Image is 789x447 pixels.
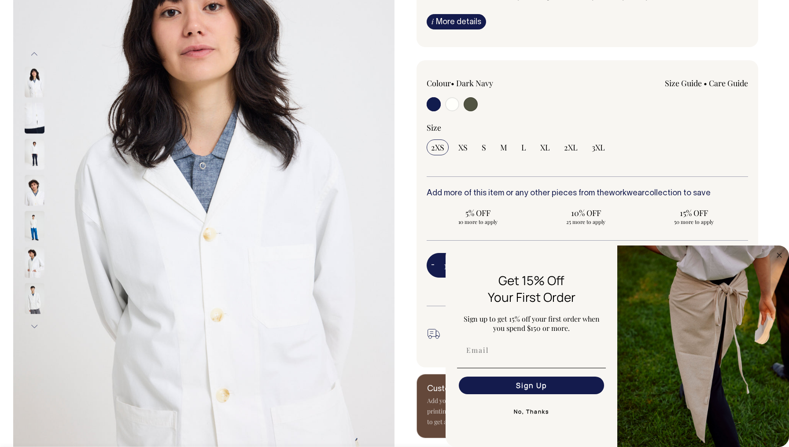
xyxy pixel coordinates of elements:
[431,208,525,218] span: 5% OFF
[28,317,41,337] button: Next
[539,208,633,218] span: 10% OFF
[643,205,745,228] input: 15% OFF 50 more to apply
[709,78,748,88] a: Care Guide
[431,218,525,225] span: 10 more to apply
[517,139,531,155] input: L
[592,142,605,153] span: 3XL
[457,403,606,421] button: No, Thanks
[446,245,789,447] div: FLYOUT Form
[25,283,44,314] img: off-white
[587,139,609,155] input: 3XL
[477,139,490,155] input: S
[647,208,741,218] span: 15% OFF
[25,211,44,242] img: off-white
[427,189,748,198] h6: Add more of this item or any other pieces from the collection to save
[539,218,633,225] span: 25 more to apply
[456,78,493,88] label: Dark Navy
[431,17,434,26] span: i
[25,103,44,134] img: off-white
[427,78,555,88] div: Colour
[427,205,529,228] input: 5% OFF 10 more to apply
[28,44,41,64] button: Previous
[521,142,526,153] span: L
[482,142,486,153] span: S
[458,142,468,153] span: XS
[560,139,582,155] input: 2XL
[459,377,604,394] button: Sign Up
[427,396,568,427] p: Add your branding with embroidery and screen printing, available on quantities over 25. Contact u...
[617,245,789,447] img: 5e34ad8f-4f05-4173-92a8-ea475ee49ac9.jpeg
[774,250,785,260] button: Close dialog
[427,256,439,274] button: -
[564,142,578,153] span: 2XL
[427,122,748,133] div: Size
[500,142,507,153] span: M
[498,272,564,289] span: Get 15% Off
[665,78,702,88] a: Size Guide
[427,14,486,29] a: iMore details
[704,78,707,88] span: •
[464,314,600,333] span: Sign up to get 15% off your first order when you spend $150 or more.
[536,139,554,155] input: XL
[454,139,472,155] input: XS
[25,67,44,98] img: off-white
[540,142,550,153] span: XL
[25,247,44,278] img: off-white
[431,142,444,153] span: 2XS
[25,175,44,206] img: off-white
[451,78,454,88] span: •
[535,205,637,228] input: 10% OFF 25 more to apply
[427,139,449,155] input: 2XS
[427,385,568,394] h6: Customise this product
[459,341,604,359] input: Email
[609,190,645,197] a: workwear
[496,139,512,155] input: M
[25,139,44,170] img: off-white
[488,289,575,305] span: Your First Order
[647,218,741,225] span: 50 more to apply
